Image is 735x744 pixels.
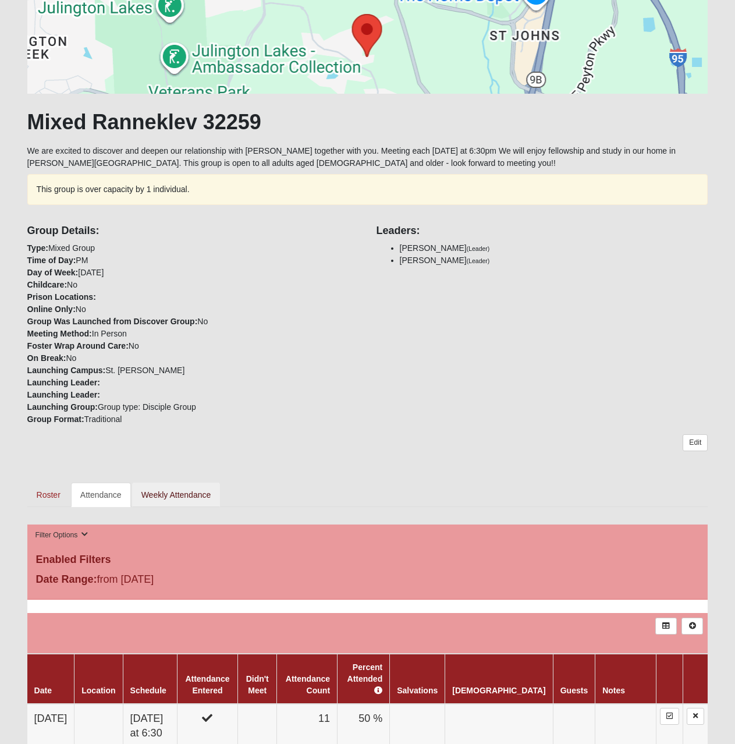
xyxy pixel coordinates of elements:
[467,257,490,264] small: (Leader)
[27,225,359,238] h4: Group Details:
[27,109,708,134] h1: Mixed Ranneklev 32259
[27,174,708,205] div: This group is over capacity by 1 individual.
[27,268,79,277] strong: Day of Week:
[660,708,679,725] a: Enter Attendance
[681,618,703,635] a: Alt+N
[27,280,67,289] strong: Childcare:
[655,618,677,635] a: Export to Excel
[27,378,100,387] strong: Launching Leader:
[27,366,106,375] strong: Launching Campus:
[27,317,198,326] strong: Group Was Launched from Discover Group:
[27,243,48,253] strong: Type:
[27,402,98,412] strong: Launching Group:
[130,686,166,695] a: Schedule
[32,529,92,541] button: Filter Options
[27,414,84,424] strong: Group Format:
[246,674,269,695] a: Didn't Meet
[185,674,229,695] a: Attendance Entered
[36,554,700,566] h4: Enabled Filters
[36,572,97,587] label: Date Range:
[602,686,625,695] a: Notes
[286,674,330,695] a: Attendance Count
[27,329,92,338] strong: Meeting Method:
[553,654,595,704] th: Guests
[27,292,96,302] strong: Prison Locations:
[132,483,221,507] a: Weekly Attendance
[683,434,708,451] a: Edit
[71,483,131,507] a: Attendance
[27,353,66,363] strong: On Break:
[34,686,52,695] a: Date
[467,245,490,252] small: (Leader)
[687,708,704,725] a: Delete
[400,242,708,254] li: [PERSON_NAME]
[27,256,76,265] strong: Time of Day:
[27,341,129,350] strong: Foster Wrap Around Care:
[390,654,445,704] th: Salvations
[377,225,708,238] h4: Leaders:
[347,662,383,695] a: Percent Attended
[27,572,254,590] div: from [DATE]
[81,686,115,695] a: Location
[27,483,70,507] a: Roster
[27,390,100,399] strong: Launching Leader:
[27,304,76,314] strong: Online Only:
[19,217,368,426] div: Mixed Group PM [DATE] No No No In Person No No St. [PERSON_NAME] Group type: Disciple Group Tradi...
[445,654,553,704] th: [DEMOGRAPHIC_DATA]
[400,254,708,267] li: [PERSON_NAME]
